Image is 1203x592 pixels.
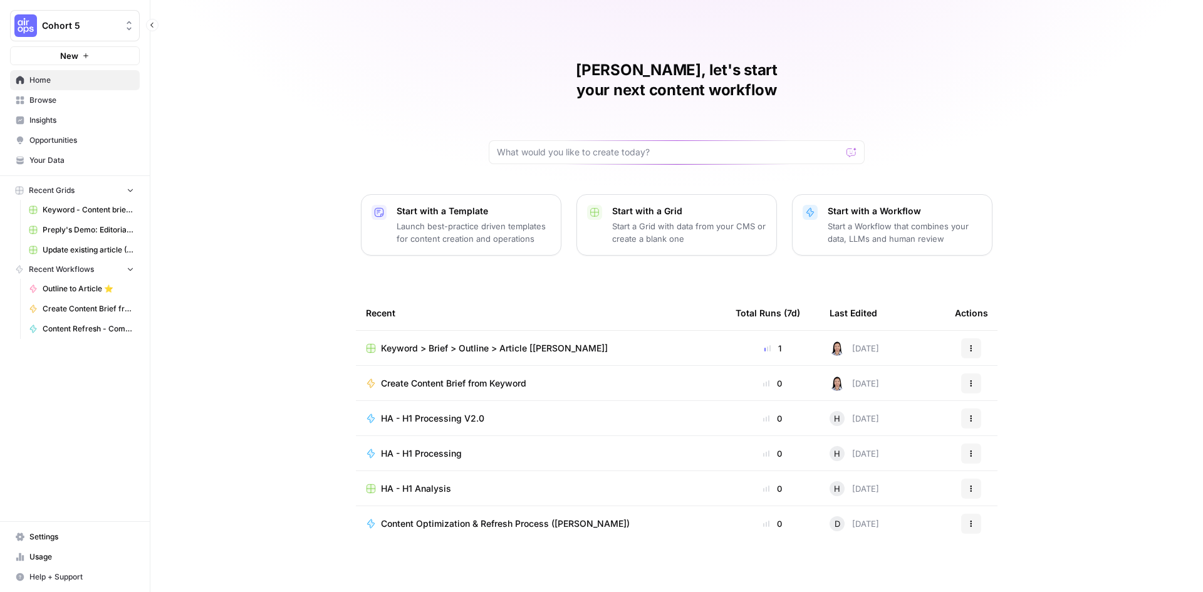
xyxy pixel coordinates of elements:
button: Start with a TemplateLaunch best-practice driven templates for content creation and operations [361,194,561,256]
span: H [834,412,840,425]
div: 1 [736,342,810,355]
span: Settings [29,531,134,543]
span: Browse [29,95,134,106]
a: Home [10,70,140,90]
div: [DATE] [830,481,879,496]
span: Content Refresh - Competitive Gap Analysis ([PERSON_NAME]) [43,323,134,335]
span: H [834,482,840,495]
span: Update existing article ([PERSON_NAME]) Grid - V1 [43,244,134,256]
div: Total Runs (7d) [736,296,800,330]
div: [DATE] [830,411,879,426]
a: Your Data [10,150,140,170]
span: Outline to Article ⭐️ [43,283,134,294]
p: Start a Workflow that combines your data, LLMs and human review [828,220,982,245]
span: New [60,49,78,62]
button: New [10,46,140,65]
p: Start with a Workflow [828,205,982,217]
span: Home [29,75,134,86]
a: Keyword > Brief > Outline > Article [[PERSON_NAME]] [366,342,716,355]
h1: [PERSON_NAME], let's start your next content workflow [489,60,865,100]
span: HA - H1 Processing [381,447,462,460]
a: Browse [10,90,140,110]
span: Recent Workflows [29,264,94,275]
div: 0 [736,412,810,425]
span: D [835,517,840,530]
div: Last Edited [830,296,877,330]
p: Start with a Grid [612,205,766,217]
span: Help + Support [29,571,134,583]
span: HA - H1 Analysis [381,482,451,495]
span: Usage [29,551,134,563]
button: Recent Workflows [10,260,140,279]
div: 0 [736,482,810,495]
a: Create Content Brief from Keyword [366,377,716,390]
p: Launch best-practice driven templates for content creation and operations [397,220,551,245]
a: HA - H1 Processing V2.0 [366,412,716,425]
span: Keyword - Content brief - Article (Airops builders) - [PERSON_NAME] [43,204,134,216]
div: [DATE] [830,516,879,531]
span: Keyword > Brief > Outline > Article [[PERSON_NAME]] [381,342,608,355]
button: Recent Grids [10,181,140,200]
button: Help + Support [10,567,140,587]
span: Preply's Demo: Editorial Compliance Check [43,224,134,236]
button: Workspace: Cohort 5 [10,10,140,41]
button: Start with a WorkflowStart a Workflow that combines your data, LLMs and human review [792,194,992,256]
span: Insights [29,115,134,126]
div: Actions [955,296,988,330]
span: Your Data [29,155,134,166]
span: Opportunities [29,135,134,146]
img: o5ihwofzv8qs9qx8tgaced5xajsg [830,376,845,391]
a: Settings [10,527,140,547]
span: Create Content Brief from Keyword [43,303,134,314]
a: Content Optimization & Refresh Process ([PERSON_NAME]) [366,517,716,530]
a: Opportunities [10,130,140,150]
div: [DATE] [830,376,879,391]
a: Preply's Demo: Editorial Compliance Check [23,220,140,240]
a: Create Content Brief from Keyword [23,299,140,319]
a: Update existing article ([PERSON_NAME]) Grid - V1 [23,240,140,260]
div: Recent [366,296,716,330]
span: Content Optimization & Refresh Process ([PERSON_NAME]) [381,517,630,530]
span: H [834,447,840,460]
input: What would you like to create today? [497,146,841,158]
p: Start with a Template [397,205,551,217]
span: HA - H1 Processing V2.0 [381,412,484,425]
a: HA - H1 Processing [366,447,716,460]
span: Recent Grids [29,185,75,196]
a: Content Refresh - Competitive Gap Analysis ([PERSON_NAME]) [23,319,140,339]
img: Cohort 5 Logo [14,14,37,37]
a: Insights [10,110,140,130]
div: 0 [736,447,810,460]
div: 0 [736,517,810,530]
div: [DATE] [830,341,879,356]
a: Outline to Article ⭐️ [23,279,140,299]
a: Keyword - Content brief - Article (Airops builders) - [PERSON_NAME] [23,200,140,220]
span: Create Content Brief from Keyword [381,377,526,390]
p: Start a Grid with data from your CMS or create a blank one [612,220,766,245]
button: Start with a GridStart a Grid with data from your CMS or create a blank one [576,194,777,256]
span: Cohort 5 [42,19,118,32]
a: HA - H1 Analysis [366,482,716,495]
img: o5ihwofzv8qs9qx8tgaced5xajsg [830,341,845,356]
a: Usage [10,547,140,567]
div: 0 [736,377,810,390]
div: [DATE] [830,446,879,461]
